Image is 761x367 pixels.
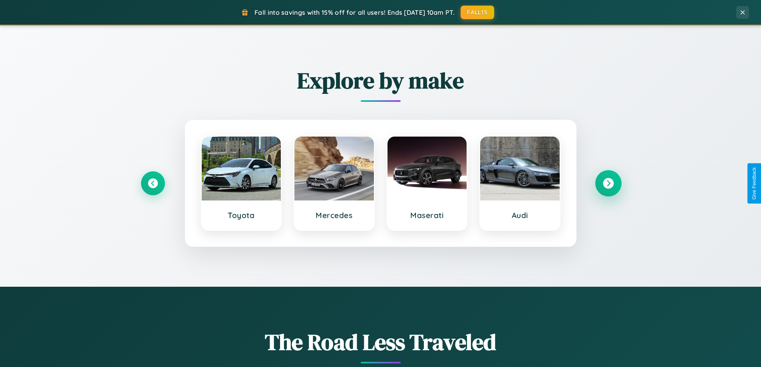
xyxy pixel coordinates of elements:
[751,167,757,200] div: Give Feedback
[141,327,620,357] h1: The Road Less Traveled
[461,6,494,19] button: FALL15
[141,65,620,96] h2: Explore by make
[254,8,455,16] span: Fall into savings with 15% off for all users! Ends [DATE] 10am PT.
[488,210,552,220] h3: Audi
[395,210,459,220] h3: Maserati
[210,210,273,220] h3: Toyota
[302,210,366,220] h3: Mercedes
